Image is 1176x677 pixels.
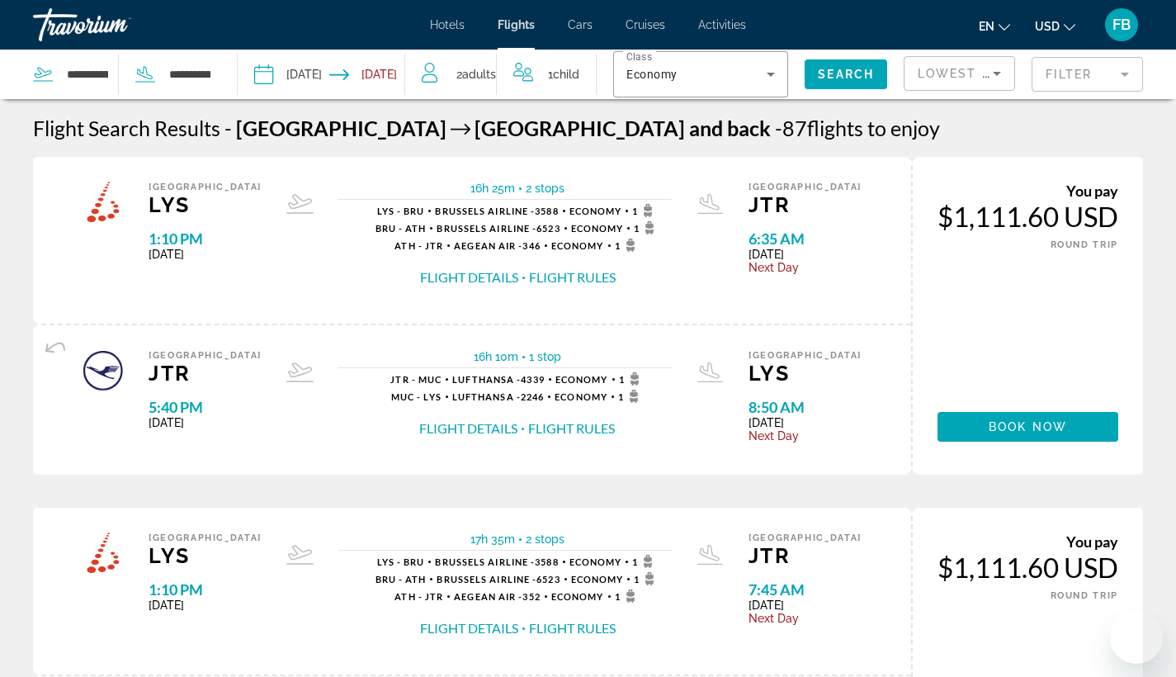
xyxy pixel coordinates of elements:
span: 3588 [435,556,558,567]
span: flights to enjoy [807,116,940,140]
a: Travorium [33,3,198,46]
span: Cruises [626,18,665,31]
button: Travelers: 2 adults, 1 child [405,50,596,99]
span: [DATE] [749,599,862,612]
span: [GEOGRAPHIC_DATA] [149,182,262,192]
button: Flight Rules [529,268,616,286]
mat-label: Class [626,51,652,63]
span: MUC - LYS [391,391,442,402]
span: 1:10 PM [149,580,262,599]
span: 16h 25m [470,182,515,195]
a: Activities [698,18,746,31]
span: 3588 [435,206,558,216]
div: You pay [937,533,1118,551]
button: Book now [937,412,1118,442]
span: 2246 [452,391,545,402]
span: 6:35 AM [749,230,862,248]
span: Next Day [749,261,862,274]
button: User Menu [1100,7,1143,42]
span: ROUND TRIP [1051,590,1119,601]
span: 352 [454,591,541,602]
span: [DATE] [149,416,262,429]
span: JTR [149,361,262,386]
button: Change currency [1035,14,1075,38]
span: Adults [462,68,496,81]
span: LYS - BRU [377,206,425,216]
span: Lowest Price [918,67,1023,80]
span: 1 [618,390,644,403]
span: Economy [571,574,624,585]
span: Economy [551,591,604,602]
span: Brussels Airline - [437,574,536,585]
span: JTR - MUC [390,374,442,385]
span: 2 [456,63,496,86]
span: - [775,116,782,140]
span: 87 [775,116,807,140]
span: JTR [749,192,862,217]
span: ROUND TRIP [1051,239,1119,250]
span: Brussels Airline - [437,223,536,234]
button: Filter [1032,56,1143,92]
span: [GEOGRAPHIC_DATA] [749,533,862,543]
span: Next Day [749,429,862,443]
span: Search [818,68,874,81]
h1: Flight Search Results [33,116,220,140]
span: [GEOGRAPHIC_DATA] [149,350,262,361]
div: $1,111.60 USD [937,551,1118,584]
span: Lufthansa - [452,391,521,402]
span: [DATE] [149,248,262,261]
span: 5:40 PM [149,398,262,416]
span: [GEOGRAPHIC_DATA] [749,350,862,361]
button: Return date: Apr 26, 2026 [329,50,397,99]
span: Lufthansa - [452,374,521,385]
span: 1 [634,221,659,234]
span: [GEOGRAPHIC_DATA] [749,182,862,192]
span: 1 [634,572,659,585]
span: 17h 35m [470,533,515,546]
span: Book now [989,420,1067,433]
span: 6523 [437,223,560,234]
a: Hotels [430,18,465,31]
span: 346 [454,240,541,251]
span: [DATE] [749,416,862,429]
a: Flights [498,18,535,31]
span: FB [1112,17,1131,33]
div: $1,111.60 USD [937,200,1118,233]
span: Economy [555,391,607,402]
span: Brussels Airline - [435,206,535,216]
button: Flight Details [420,268,518,286]
span: 1 [632,555,658,568]
span: 4339 [452,374,545,385]
span: 1 [619,372,645,386]
span: Economy [569,206,622,216]
mat-select: Sort by [918,64,1001,83]
span: and back [689,116,771,140]
span: LYS [149,543,262,568]
span: USD [1035,20,1060,33]
span: LYS [149,192,262,217]
a: Cars [568,18,593,31]
span: 7:45 AM [749,580,862,599]
span: 16h 10m [474,350,518,363]
span: 2 stops [526,533,564,546]
span: Aegean Air - [454,591,522,602]
button: Search [805,59,887,89]
span: ATH - JTR [394,240,443,251]
button: Flight Details [420,619,518,637]
span: [DATE] [149,599,262,612]
span: Economy [555,374,608,385]
button: Flight Details [419,419,517,438]
span: [GEOGRAPHIC_DATA] [149,533,262,543]
div: You pay [937,182,1118,200]
span: LYS [749,361,862,386]
span: Brussels Airline - [435,556,535,567]
span: 1 [548,63,579,86]
span: 1 [615,239,640,252]
span: 1:10 PM [149,230,262,248]
span: Economy [569,556,622,567]
span: [GEOGRAPHIC_DATA] [236,116,446,140]
span: Child [553,68,579,81]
